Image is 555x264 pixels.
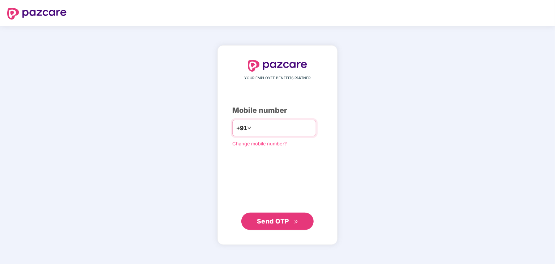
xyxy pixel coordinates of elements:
[294,220,298,224] span: double-right
[245,75,311,81] span: YOUR EMPLOYEE BENEFITS PARTNER
[247,126,251,130] span: down
[232,105,323,116] div: Mobile number
[241,213,314,230] button: Send OTPdouble-right
[257,217,289,225] span: Send OTP
[7,8,67,20] img: logo
[248,60,307,72] img: logo
[232,141,287,146] a: Change mobile number?
[236,124,247,133] span: +91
